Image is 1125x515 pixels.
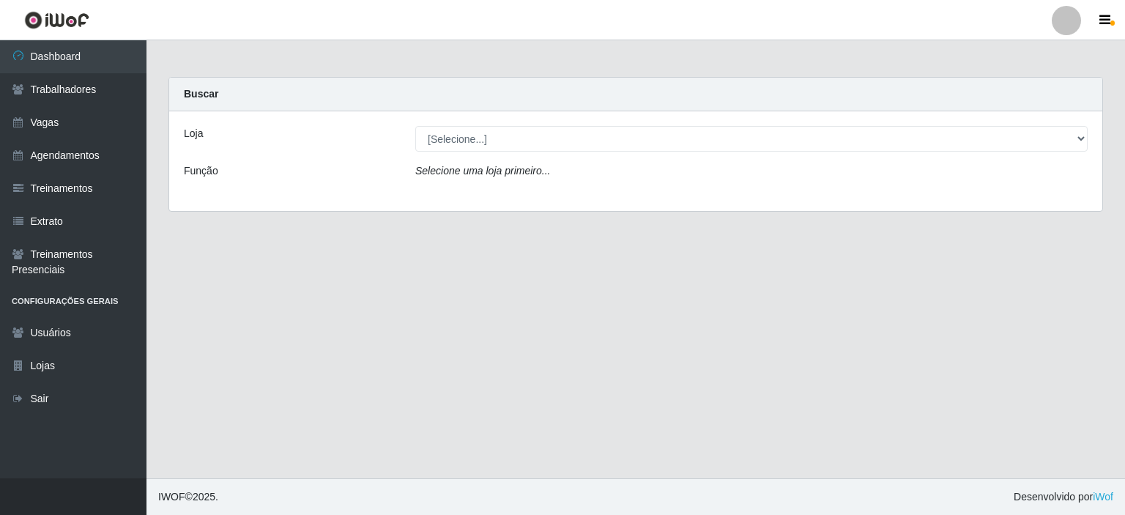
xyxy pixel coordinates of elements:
i: Selecione uma loja primeiro... [415,165,550,177]
span: © 2025 . [158,489,218,505]
span: Desenvolvido por [1014,489,1113,505]
span: IWOF [158,491,185,503]
img: CoreUI Logo [24,11,89,29]
strong: Buscar [184,88,218,100]
label: Loja [184,126,203,141]
a: iWof [1093,491,1113,503]
label: Função [184,163,218,179]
